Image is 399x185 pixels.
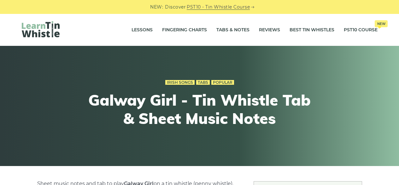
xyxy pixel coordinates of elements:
a: Lessons [132,22,153,38]
img: LearnTinWhistle.com [22,21,60,37]
a: PST10 CourseNew [344,22,378,38]
a: Best Tin Whistles [290,22,334,38]
a: Popular [211,80,234,85]
span: New [375,20,388,27]
a: Reviews [259,22,280,38]
a: Tabs [196,80,210,85]
a: Irish Songs [165,80,195,85]
a: Fingering Charts [162,22,207,38]
h1: Galway Girl - Tin Whistle Tab & Sheet Music Notes [84,91,316,127]
a: Tabs & Notes [216,22,249,38]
